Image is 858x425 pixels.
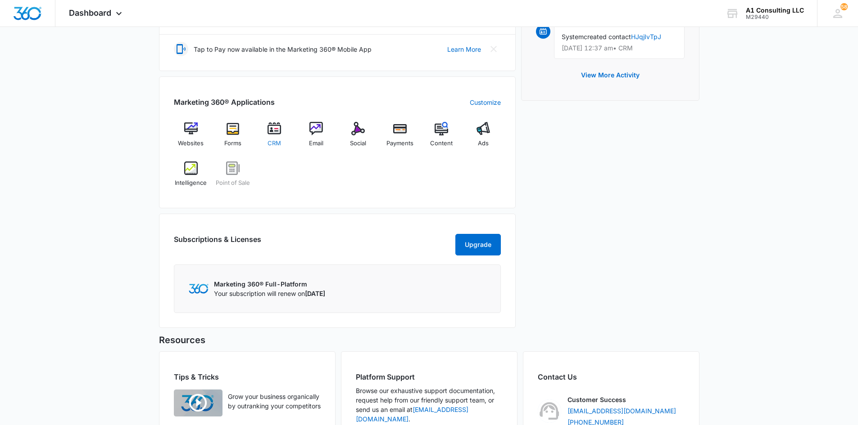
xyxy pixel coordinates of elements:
h5: Resources [159,333,699,347]
span: CRM [268,139,281,148]
span: System [562,33,584,40]
img: Customer Success [538,399,561,423]
span: Social [350,139,366,148]
img: Quick Overview Video [174,389,222,416]
h2: Platform Support [356,371,503,382]
button: Upgrade [455,234,501,255]
a: Social [341,122,376,154]
a: Intelligence [174,161,209,194]
h2: Tips & Tricks [174,371,321,382]
span: Payments [386,139,413,148]
p: Customer Success [567,395,626,404]
p: Marketing 360® Full-Platform [214,279,325,289]
span: Forms [224,139,241,148]
button: View More Activity [572,64,649,86]
div: account name [746,7,804,14]
p: Grow your business organically by outranking your competitors [228,392,321,411]
button: Close [486,42,501,56]
h2: Marketing 360® Applications [174,97,275,107]
a: Point of Sale [215,161,250,194]
img: Marketing 360 Logo [189,284,209,293]
a: Learn More [447,45,481,54]
p: Your subscription will renew on [214,289,325,298]
a: Content [424,122,459,154]
span: [DATE] [305,290,325,297]
p: [DATE] 12:37 am • CRM [562,45,677,51]
p: Tap to Pay now available in the Marketing 360® Mobile App [194,45,372,54]
p: Browse our exhaustive support documentation, request help from our friendly support team, or send... [356,386,503,424]
span: created contact [584,33,631,40]
h2: Subscriptions & Licenses [174,234,261,252]
span: 58 [840,3,848,10]
span: Email [309,139,323,148]
a: Payments [382,122,417,154]
a: [EMAIL_ADDRESS][DOMAIN_NAME] [567,406,676,416]
a: Ads [466,122,501,154]
a: Customize [470,98,501,107]
h2: Contact Us [538,371,685,382]
div: account id [746,14,804,20]
a: Websites [174,122,209,154]
span: Websites [178,139,204,148]
span: Ads [478,139,489,148]
a: CRM [257,122,292,154]
span: Intelligence [175,179,207,188]
a: Email [299,122,334,154]
a: HJqjIvTpJ [631,33,661,40]
span: Dashboard [69,8,111,18]
div: notifications count [840,3,848,10]
span: Content [430,139,453,148]
a: Forms [215,122,250,154]
span: Point of Sale [216,179,250,188]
